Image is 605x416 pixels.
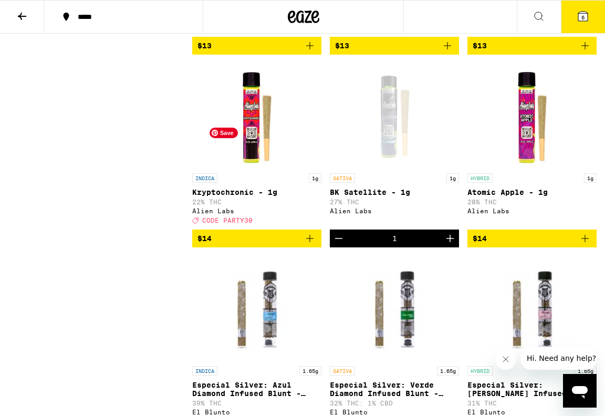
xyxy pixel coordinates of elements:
[441,230,459,247] button: Increment
[446,173,459,183] p: 1g
[467,256,597,361] img: El Blunto - Especial Silver: Rosa Diamond Infused Blunt - 1.65g
[437,366,459,376] p: 1.65g
[192,173,217,183] p: INDICA
[584,173,597,183] p: 1g
[192,63,321,229] a: Open page for Kryptochronic - 1g from Alien Labs
[467,173,493,183] p: HYBRID
[192,207,321,214] div: Alien Labs
[467,199,597,205] p: 28% THC
[495,349,516,370] iframe: Close message
[192,409,321,415] div: El Blunto
[192,400,321,407] p: 39% THC
[467,366,493,376] p: HYBRID
[473,41,487,50] span: $13
[330,207,459,214] div: Alien Labs
[204,63,309,168] img: Alien Labs - Kryptochronic - 1g
[467,409,597,415] div: El Blunto
[392,234,397,243] div: 1
[192,230,321,247] button: Add to bag
[192,188,321,196] p: Kryptochronic - 1g
[299,366,321,376] p: 1.65g
[561,1,605,33] button: 6
[192,199,321,205] p: 22% THC
[330,409,459,415] div: El Blunto
[330,199,459,205] p: 27% THC
[467,63,597,229] a: Open page for Atomic Apple - 1g from Alien Labs
[467,230,597,247] button: Add to bag
[330,230,348,247] button: Decrement
[581,14,585,20] span: 6
[467,381,597,398] p: Especial Silver: [PERSON_NAME] Infused Blunt - 1.65g
[192,37,321,55] button: Add to bag
[192,381,321,398] p: Especial Silver: Azul Diamond Infused Blunt - 1.65g
[467,188,597,196] p: Atomic Apple - 1g
[330,37,459,55] button: Add to bag
[197,234,212,243] span: $14
[563,374,597,408] iframe: Button to launch messaging window
[473,234,487,243] span: $14
[330,173,355,183] p: SATIVA
[330,366,355,376] p: SATIVA
[192,256,321,361] img: El Blunto - Especial Silver: Azul Diamond Infused Blunt - 1.65g
[330,63,459,229] a: Open page for BK Satellite - 1g from Alien Labs
[467,37,597,55] button: Add to bag
[520,347,597,370] iframe: Message from company
[330,400,459,407] p: 32% THC: 1% CBD
[309,173,321,183] p: 1g
[467,400,597,407] p: 31% THC
[335,41,349,50] span: $13
[575,366,597,376] p: 1.65g
[202,217,253,224] span: CODE PARTY30
[192,366,217,376] p: INDICA
[210,128,238,138] span: Save
[467,207,597,214] div: Alien Labs
[330,188,459,196] p: BK Satellite - 1g
[197,41,212,50] span: $13
[330,256,459,361] img: El Blunto - Especial Silver: Verde Diamond Infused Blunt - 1.65g
[479,63,585,168] img: Alien Labs - Atomic Apple - 1g
[330,381,459,398] p: Especial Silver: Verde Diamond Infused Blunt - 1.65g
